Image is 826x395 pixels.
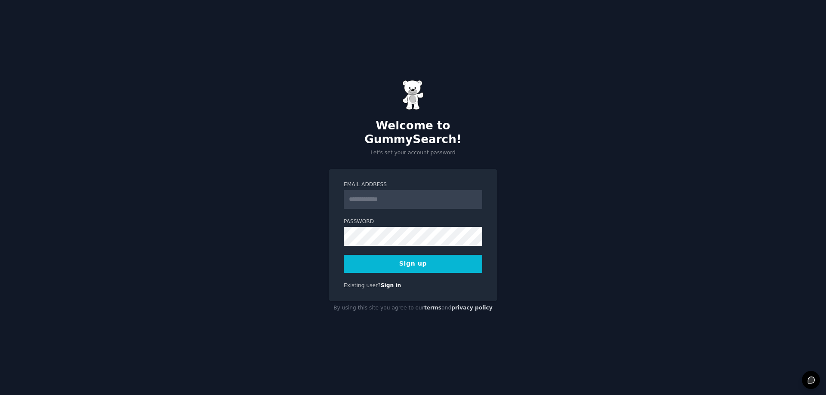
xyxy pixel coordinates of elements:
button: Sign up [344,255,482,273]
h2: Welcome to GummySearch! [329,119,497,146]
div: By using this site you agree to our and [329,301,497,315]
a: privacy policy [451,305,493,311]
p: Let's set your account password [329,149,497,157]
img: Gummy Bear [402,80,424,110]
label: Password [344,218,482,226]
a: terms [424,305,441,311]
label: Email Address [344,181,482,189]
a: Sign in [381,282,401,288]
span: Existing user? [344,282,381,288]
